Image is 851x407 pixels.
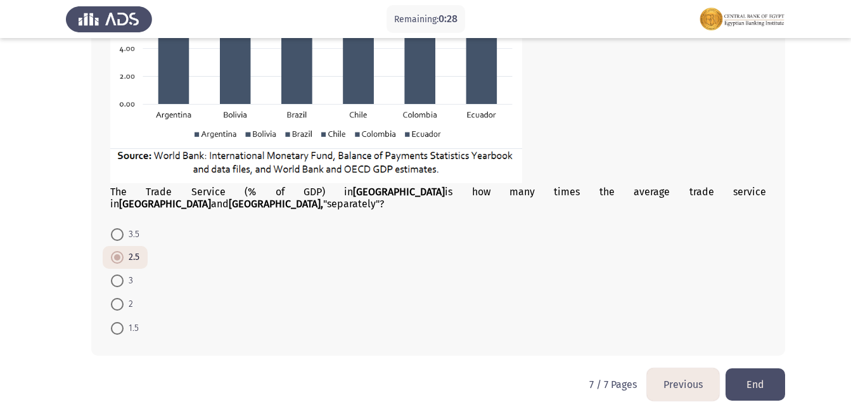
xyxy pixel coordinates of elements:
[589,378,637,391] p: 7 / 7 Pages
[124,273,133,288] span: 3
[394,11,457,27] p: Remaining:
[353,186,445,198] b: [GEOGRAPHIC_DATA]
[119,198,211,210] b: [GEOGRAPHIC_DATA]
[124,297,133,312] span: 2
[699,1,785,37] img: Assessment logo of EBI Analytical Thinking FOCUS Assessment EN
[124,250,139,265] span: 2.5
[229,198,323,210] b: [GEOGRAPHIC_DATA],
[124,321,139,336] span: 1.5
[438,13,457,25] span: 0:28
[726,368,785,401] button: end assessment
[647,368,719,401] button: load previous page
[124,227,139,242] span: 3.5
[66,1,152,37] img: Assess Talent Management logo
